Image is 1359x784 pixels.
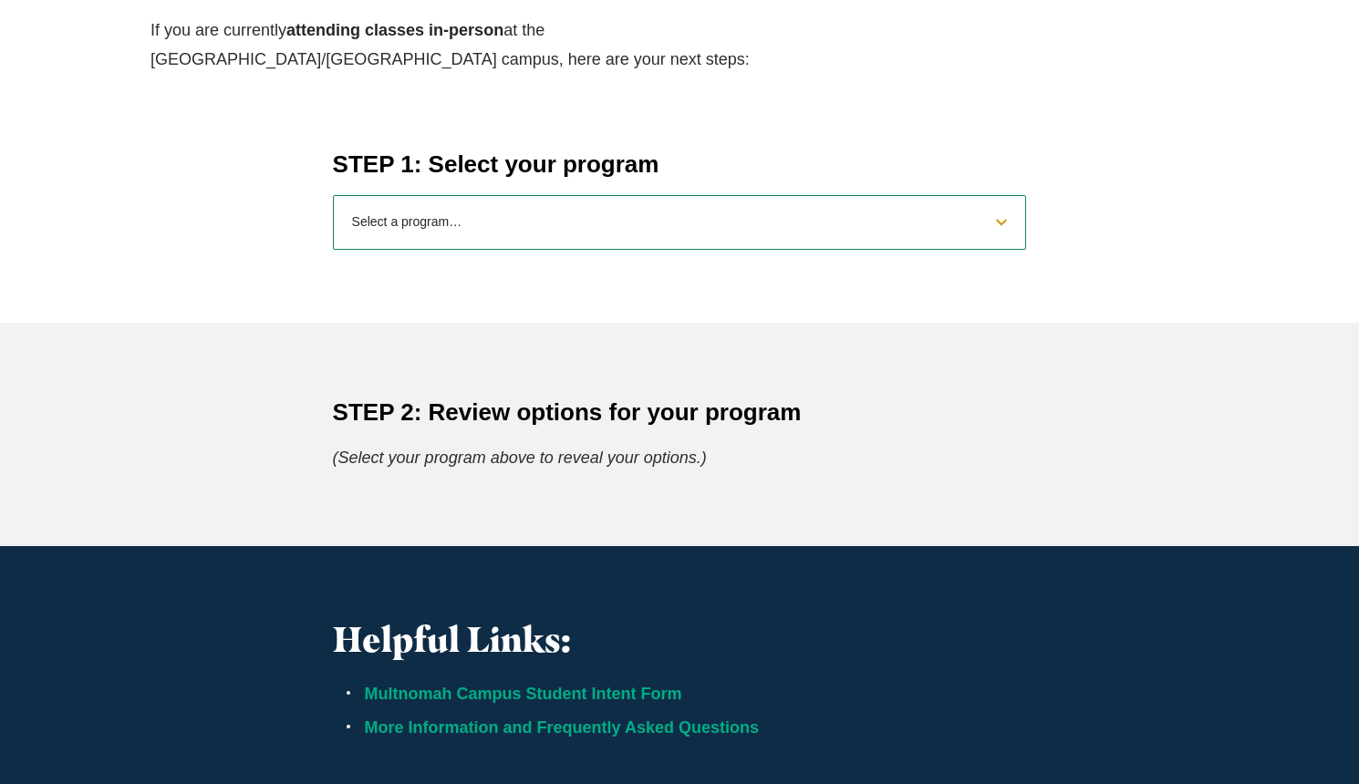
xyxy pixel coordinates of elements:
[333,619,1027,661] h3: Helpful Links:
[150,15,845,75] p: If you are currently at the [GEOGRAPHIC_DATA]/[GEOGRAPHIC_DATA] campus, here are your next steps:
[365,718,759,737] a: More Information and Frequently Asked Questions
[333,396,1027,428] h4: STEP 2: Review options for your program
[333,148,1027,181] h4: STEP 1: Select your program
[333,449,707,467] em: (Select your program above to reveal your options.)
[365,685,682,703] a: Multnomah Campus Student Intent Form
[286,21,503,39] strong: attending classes in-person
